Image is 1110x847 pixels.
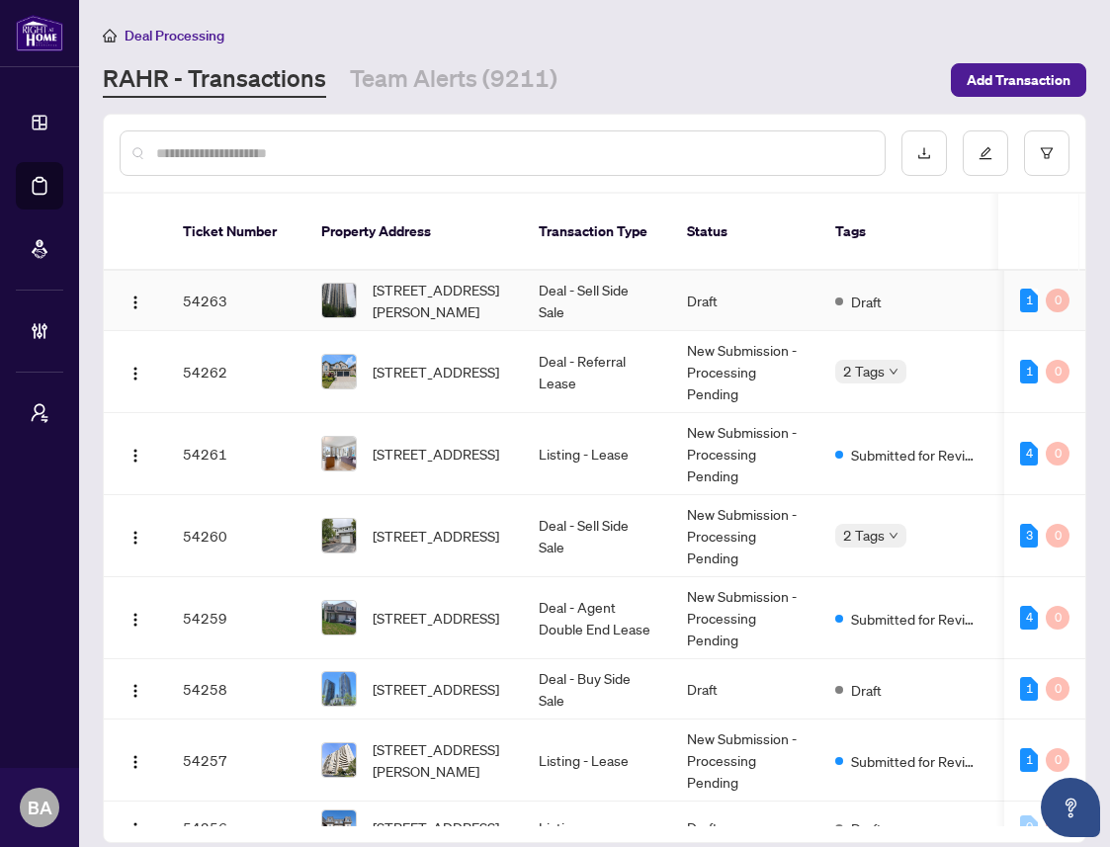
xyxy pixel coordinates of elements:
button: Add Transaction [951,63,1086,97]
th: Property Address [305,194,523,271]
button: edit [963,130,1008,176]
img: Logo [128,612,143,628]
span: Draft [851,291,882,312]
span: download [917,146,931,160]
button: Logo [120,744,151,776]
span: Add Transaction [967,64,1070,96]
div: 0 [1046,606,1069,630]
div: 3 [1020,524,1038,548]
td: 54262 [167,331,305,413]
div: 1 [1020,360,1038,383]
img: logo [16,15,63,51]
div: 4 [1020,606,1038,630]
img: Logo [128,366,143,381]
span: Submitted for Review [851,444,980,466]
img: thumbnail-img [322,672,356,706]
img: Logo [128,530,143,546]
td: Deal - Sell Side Sale [523,271,671,331]
div: 4 [1020,442,1038,466]
img: thumbnail-img [322,437,356,470]
span: [STREET_ADDRESS] [373,361,499,382]
td: New Submission - Processing Pending [671,413,819,495]
img: Logo [128,821,143,837]
button: Logo [120,602,151,634]
td: New Submission - Processing Pending [671,331,819,413]
span: Draft [851,817,882,839]
span: Submitted for Review [851,750,980,772]
span: [STREET_ADDRESS] [373,525,499,547]
button: Logo [120,438,151,469]
td: 54263 [167,271,305,331]
img: thumbnail-img [322,810,356,844]
span: filter [1040,146,1054,160]
span: Draft [851,679,882,701]
div: 0 [1046,677,1069,701]
button: filter [1024,130,1069,176]
td: Deal - Agent Double End Lease [523,577,671,659]
span: 2 Tags [843,360,885,382]
td: 54259 [167,577,305,659]
div: 0 [1046,748,1069,772]
td: 54260 [167,495,305,577]
td: Draft [671,659,819,720]
button: Logo [120,673,151,705]
span: [STREET_ADDRESS] [373,816,499,838]
div: 0 [1046,442,1069,466]
th: Status [671,194,819,271]
th: Transaction Type [523,194,671,271]
span: edit [979,146,992,160]
span: [STREET_ADDRESS][PERSON_NAME] [373,738,507,782]
div: 0 [1046,360,1069,383]
th: Tags [819,194,995,271]
td: 54261 [167,413,305,495]
span: [STREET_ADDRESS][PERSON_NAME] [373,279,507,322]
button: download [901,130,947,176]
span: down [889,531,898,541]
img: Logo [128,683,143,699]
img: Logo [128,754,143,770]
img: thumbnail-img [322,601,356,635]
span: Submitted for Review [851,608,980,630]
td: New Submission - Processing Pending [671,577,819,659]
div: 1 [1020,748,1038,772]
button: Logo [120,811,151,843]
td: 54257 [167,720,305,802]
img: thumbnail-img [322,284,356,317]
th: Ticket Number [167,194,305,271]
td: Draft [671,271,819,331]
span: [STREET_ADDRESS] [373,443,499,465]
img: thumbnail-img [322,519,356,552]
td: New Submission - Processing Pending [671,495,819,577]
span: BA [28,794,52,821]
img: Logo [128,295,143,310]
div: 0 [1046,524,1069,548]
button: Logo [120,285,151,316]
span: [STREET_ADDRESS] [373,678,499,700]
img: Logo [128,448,143,464]
span: 2 Tags [843,524,885,547]
div: 1 [1020,677,1038,701]
span: [STREET_ADDRESS] [373,607,499,629]
td: Deal - Referral Lease [523,331,671,413]
span: down [889,367,898,377]
img: thumbnail-img [322,355,356,388]
div: 0 [1020,815,1038,839]
button: Logo [120,356,151,387]
td: Listing - Lease [523,413,671,495]
a: RAHR - Transactions [103,62,326,98]
button: Logo [120,520,151,551]
span: Deal Processing [125,27,224,44]
img: thumbnail-img [322,743,356,777]
td: Deal - Buy Side Sale [523,659,671,720]
td: Deal - Sell Side Sale [523,495,671,577]
div: 1 [1020,289,1038,312]
span: home [103,29,117,42]
td: 54258 [167,659,305,720]
td: New Submission - Processing Pending [671,720,819,802]
td: Listing - Lease [523,720,671,802]
a: Team Alerts (9211) [350,62,557,98]
button: Open asap [1041,778,1100,837]
span: user-switch [30,403,49,423]
div: 0 [1046,289,1069,312]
